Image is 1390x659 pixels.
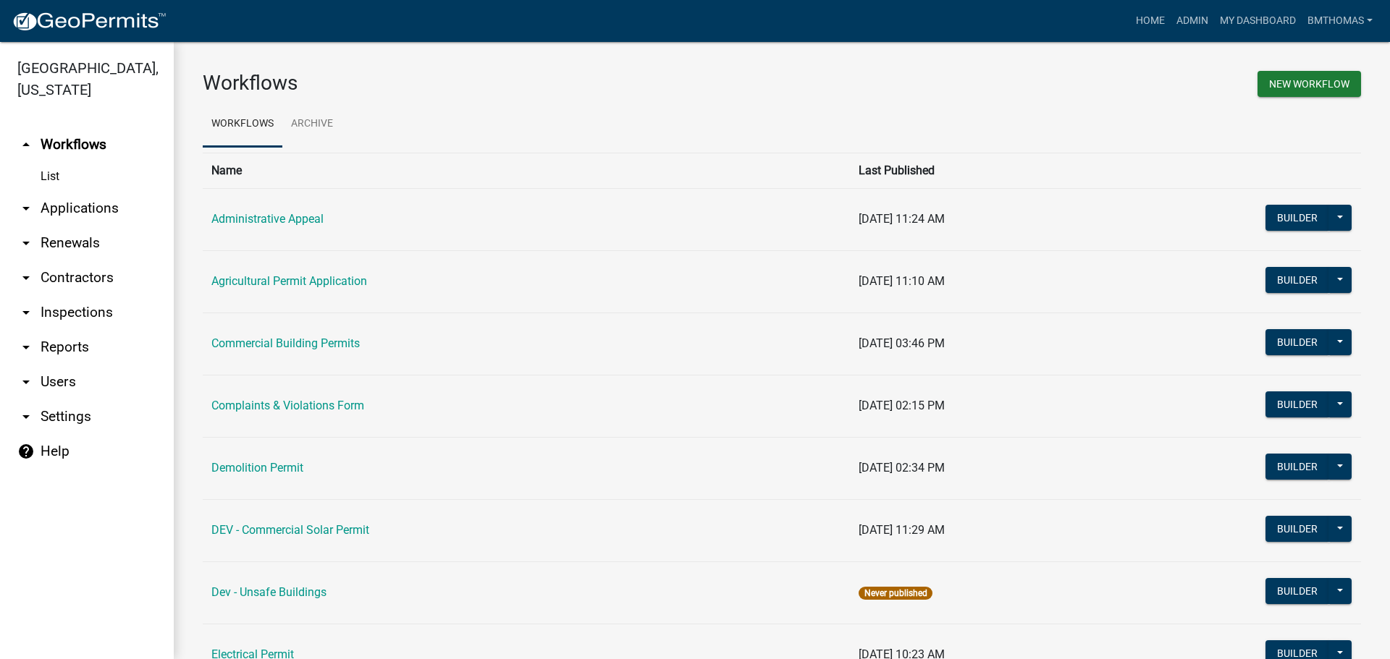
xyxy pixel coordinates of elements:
a: Administrative Appeal [211,212,324,226]
i: arrow_drop_down [17,200,35,217]
span: [DATE] 02:15 PM [859,399,945,412]
button: Builder [1265,454,1329,480]
a: Commercial Building Permits [211,336,360,350]
h3: Workflows [203,71,771,95]
a: My Dashboard [1214,7,1302,35]
span: [DATE] 11:10 AM [859,274,945,288]
span: [DATE] 11:24 AM [859,212,945,226]
i: arrow_drop_up [17,136,35,153]
i: arrow_drop_down [17,408,35,425]
button: Builder [1265,329,1329,355]
i: arrow_drop_down [17,373,35,391]
i: arrow_drop_down [17,304,35,321]
button: Builder [1265,516,1329,542]
button: New Workflow [1258,71,1361,97]
a: bmthomas [1302,7,1378,35]
span: [DATE] 03:46 PM [859,336,945,350]
button: Builder [1265,578,1329,604]
button: Builder [1265,391,1329,417]
a: Workflows [203,101,282,148]
button: Builder [1265,205,1329,231]
a: Dev - Unsafe Buildings [211,585,327,599]
a: Archive [282,101,342,148]
i: arrow_drop_down [17,234,35,252]
a: Admin [1171,7,1214,35]
a: Agricultural Permit Application [211,274,367,288]
th: Last Published [850,153,1103,188]
i: arrow_drop_down [17,269,35,286]
span: [DATE] 02:34 PM [859,461,945,475]
a: Home [1130,7,1171,35]
i: arrow_drop_down [17,339,35,356]
span: Never published [859,587,932,600]
th: Name [203,153,850,188]
button: Builder [1265,267,1329,293]
span: [DATE] 11:29 AM [859,523,945,537]
i: help [17,443,35,460]
a: DEV - Commercial Solar Permit [211,523,369,537]
a: Complaints & Violations Form [211,399,364,412]
a: Demolition Permit [211,461,303,475]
